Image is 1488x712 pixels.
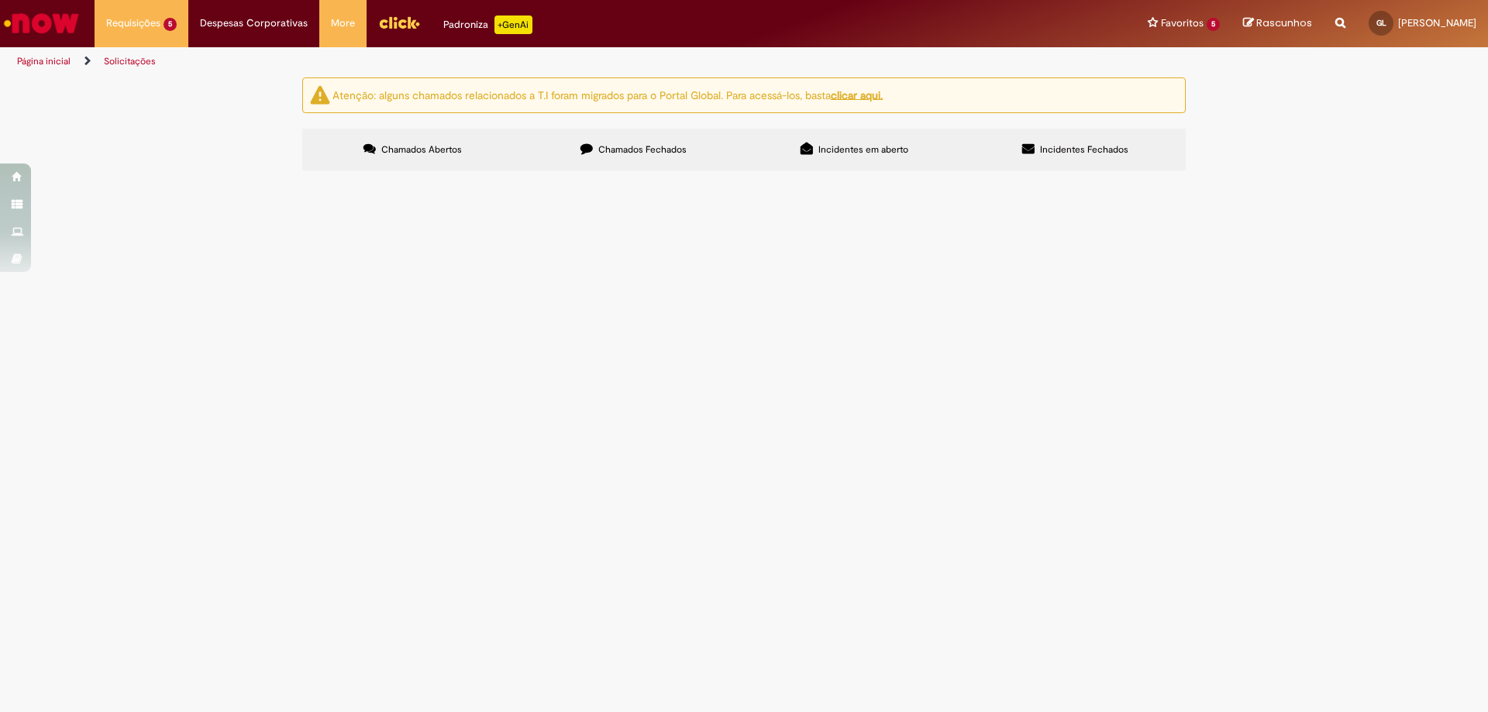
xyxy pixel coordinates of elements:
ng-bind-html: Atenção: alguns chamados relacionados a T.I foram migrados para o Portal Global. Para acessá-los,... [332,88,883,101]
a: Solicitações [104,55,156,67]
span: Chamados Abertos [381,143,462,156]
span: 5 [164,18,177,31]
img: ServiceNow [2,8,81,39]
span: Rascunhos [1256,15,1312,30]
span: Requisições [106,15,160,31]
span: GL [1376,18,1386,28]
div: Padroniza [443,15,532,34]
span: [PERSON_NAME] [1398,16,1476,29]
a: Página inicial [17,55,71,67]
span: Incidentes em aberto [818,143,908,156]
a: Rascunhos [1243,16,1312,31]
span: Despesas Corporativas [200,15,308,31]
span: Chamados Fechados [598,143,687,156]
span: More [331,15,355,31]
span: Incidentes Fechados [1040,143,1128,156]
img: click_logo_yellow_360x200.png [378,11,420,34]
ul: Trilhas de página [12,47,980,76]
p: +GenAi [494,15,532,34]
span: 5 [1207,18,1220,31]
a: clicar aqui. [831,88,883,101]
span: Favoritos [1161,15,1204,31]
